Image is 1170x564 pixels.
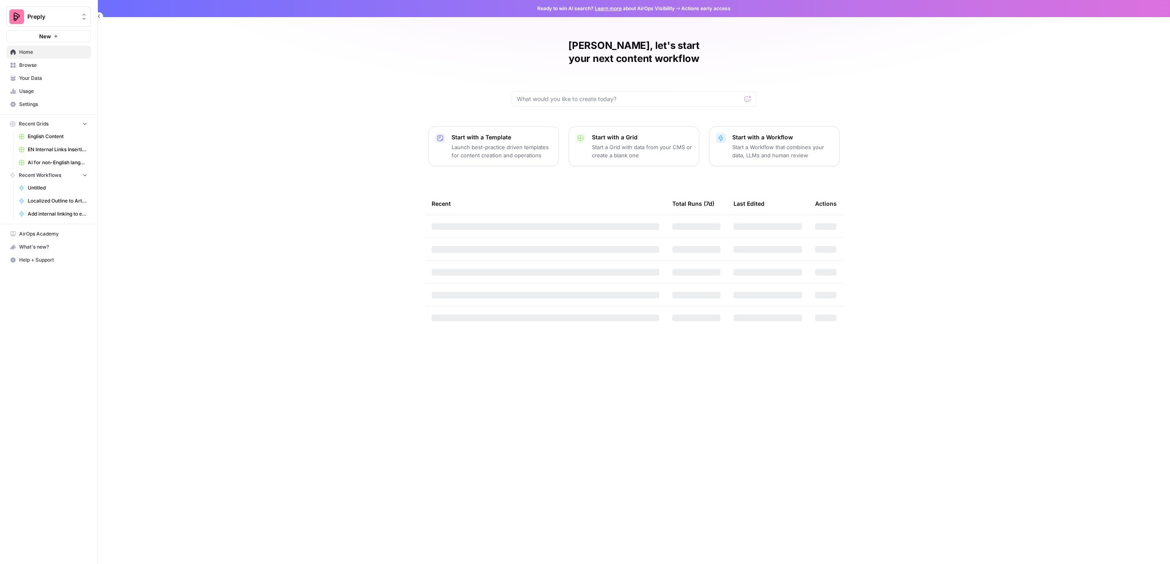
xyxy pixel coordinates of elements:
[28,133,87,140] span: English Content
[7,118,91,130] button: Recent Grids
[7,85,91,98] a: Usage
[9,9,24,24] img: Preply Logo
[428,126,559,166] button: Start with a TemplateLaunch best-practice driven templates for content creation and operations
[733,192,764,215] div: Last Edited
[27,13,77,21] span: Preply
[28,159,87,166] span: AI for non-English languages
[15,181,91,194] a: Untitled
[15,156,91,169] a: AI for non-English languages
[732,143,833,159] p: Start a Workflow that combines your data, LLMs and human review
[672,192,714,215] div: Total Runs (7d)
[537,5,675,12] span: Ready to win AI search? about AirOps Visibility
[19,256,87,264] span: Help + Support
[19,88,87,95] span: Usage
[19,230,87,238] span: AirOps Academy
[28,197,87,205] span: Localized Outline to Article
[7,227,91,240] a: AirOps Academy
[681,5,731,12] span: Actions early access
[592,143,692,159] p: Start a Grid with data from your CMS or create a blank one
[15,194,91,207] a: Localized Outline to Article
[452,143,552,159] p: Launch best-practice driven templates for content creation and operations
[15,130,91,143] a: English Content
[19,75,87,82] span: Your Data
[569,126,699,166] button: Start with a GridStart a Grid with data from your CMS or create a blank one
[7,30,91,42] button: New
[39,32,51,40] span: New
[19,48,87,56] span: Home
[7,241,91,253] div: What's new?
[28,210,87,218] span: Add internal linking to existing articles
[7,7,91,27] button: Workspace: Preply
[19,120,49,128] span: Recent Grids
[7,72,91,85] a: Your Data
[19,62,87,69] span: Browse
[592,133,692,141] p: Start with a Grid
[7,98,91,111] a: Settings
[15,207,91,220] a: Add internal linking to existing articles
[452,133,552,141] p: Start with a Template
[28,184,87,192] span: Untitled
[7,59,91,72] a: Browse
[7,240,91,253] button: What's new?
[512,39,756,65] h1: [PERSON_NAME], let's start your next content workflow
[7,253,91,267] button: Help + Support
[517,95,741,103] input: What would you like to create today?
[19,172,61,179] span: Recent Workflows
[19,101,87,108] span: Settings
[709,126,840,166] button: Start with a WorkflowStart a Workflow that combines your data, LLMs and human review
[28,146,87,153] span: EN Internal Links Insertion
[7,46,91,59] a: Home
[15,143,91,156] a: EN Internal Links Insertion
[7,169,91,181] button: Recent Workflows
[595,5,622,11] a: Learn more
[815,192,837,215] div: Actions
[432,192,659,215] div: Recent
[732,133,833,141] p: Start with a Workflow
